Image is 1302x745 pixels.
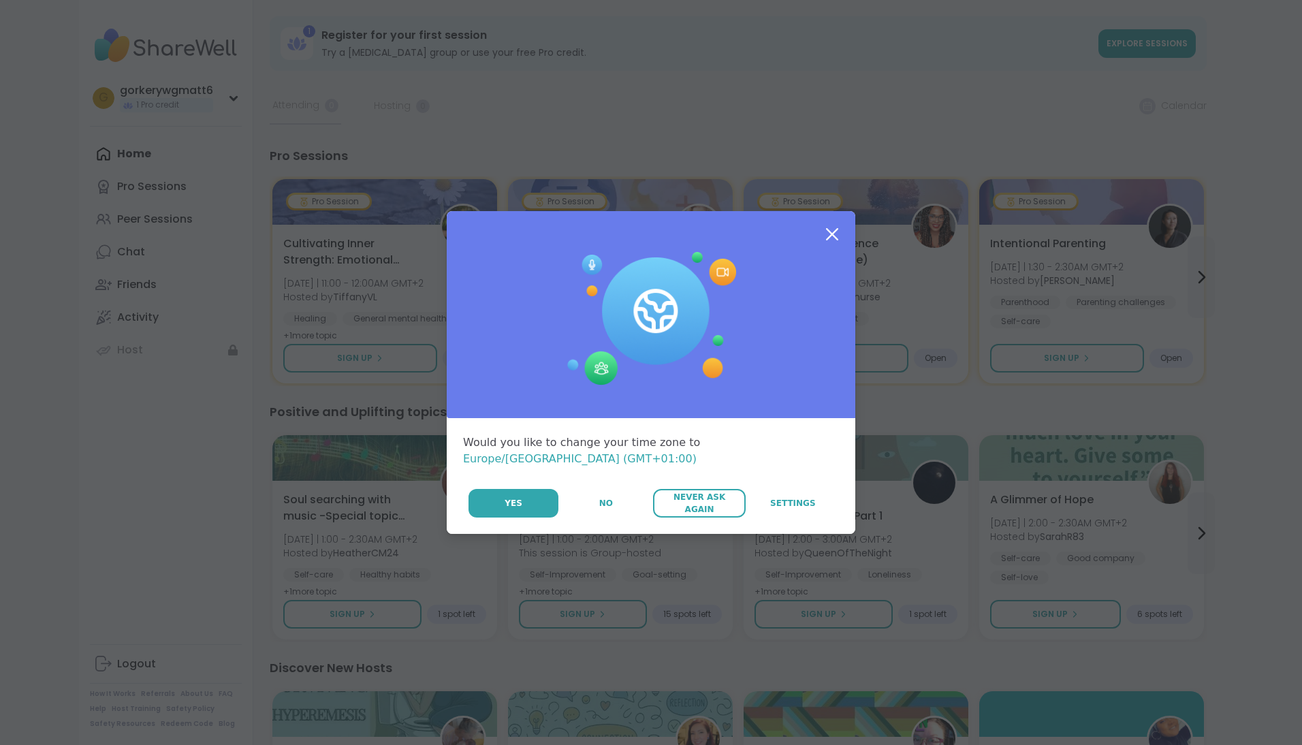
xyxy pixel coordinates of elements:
span: Never Ask Again [660,491,738,516]
span: Europe/[GEOGRAPHIC_DATA] (GMT+01:00) [463,452,697,465]
button: Never Ask Again [653,489,745,518]
div: Would you like to change your time zone to [463,434,839,467]
img: Session Experience [566,252,736,385]
a: Settings [747,489,839,518]
span: Settings [770,497,816,509]
span: Yes [505,497,522,509]
button: Yes [469,489,558,518]
span: No [599,497,613,509]
button: No [560,489,652,518]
